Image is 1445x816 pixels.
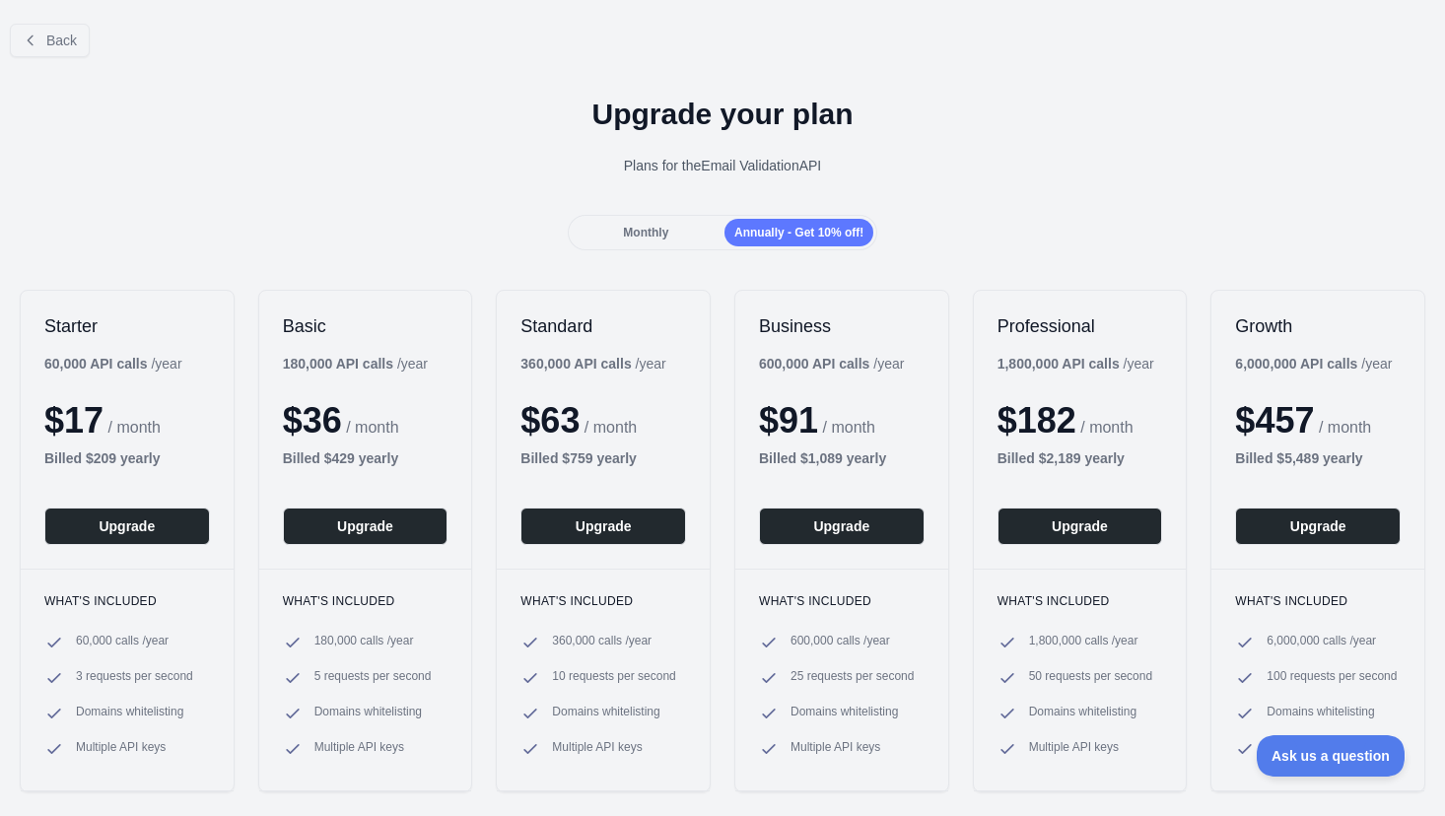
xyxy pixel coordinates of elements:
[520,400,580,441] span: $ 63
[759,450,886,466] b: Billed $ 1,089 yearly
[1257,735,1406,777] iframe: Toggle Customer Support
[1235,450,1362,466] b: Billed $ 5,489 yearly
[1235,400,1314,441] span: $ 457
[585,419,637,436] span: / month
[823,419,875,436] span: / month
[998,400,1076,441] span: $ 182
[998,450,1125,466] b: Billed $ 2,189 yearly
[759,400,818,441] span: $ 91
[1080,419,1133,436] span: / month
[520,450,637,466] b: Billed $ 759 yearly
